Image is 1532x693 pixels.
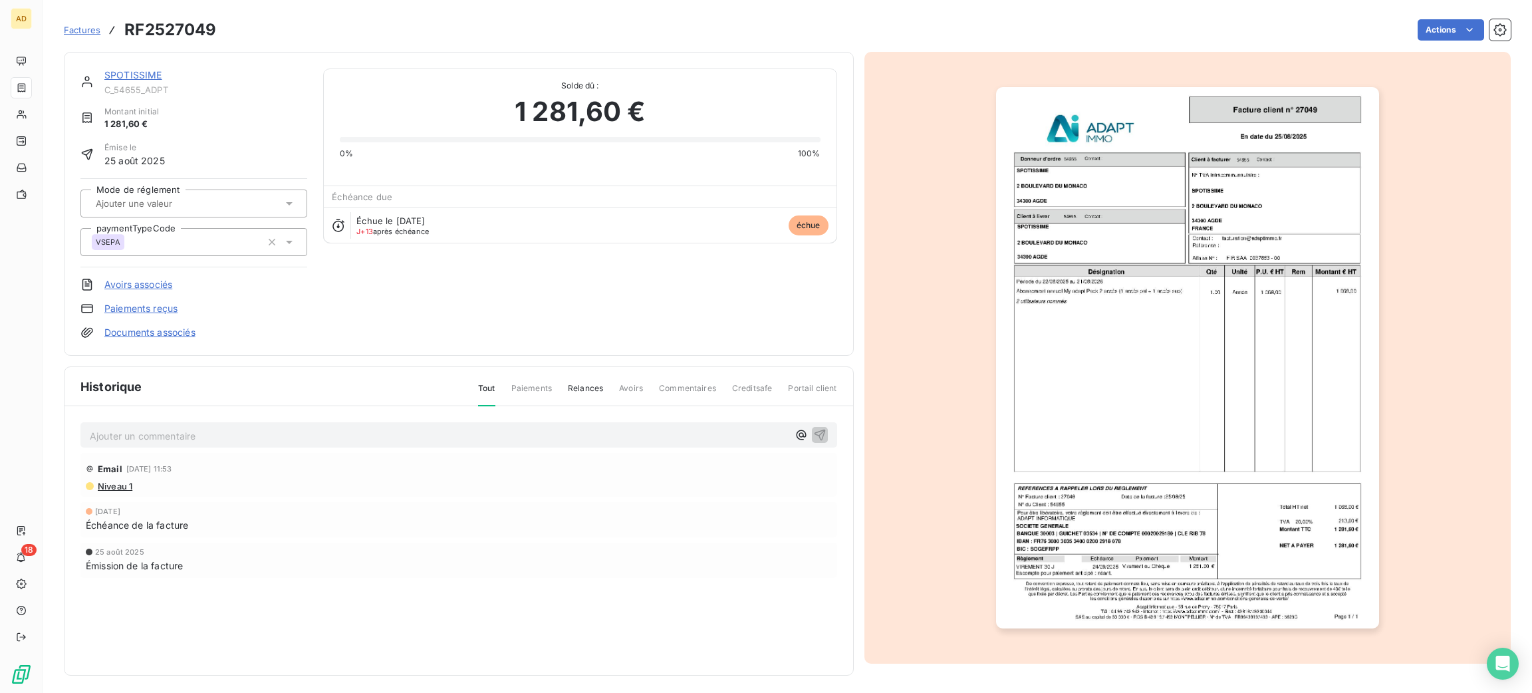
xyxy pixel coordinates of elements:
span: Émission de la facture [86,559,183,573]
span: [DATE] [95,507,120,515]
span: Relances [568,382,603,405]
span: Émise le [104,142,165,154]
span: J+13 [356,227,373,236]
span: 25 août 2025 [95,548,144,556]
span: 1 281,60 € [104,118,159,131]
span: Factures [64,25,100,35]
span: Tout [478,382,495,406]
span: 25 août 2025 [104,154,165,168]
span: 1 281,60 € [515,92,646,132]
a: Paiements reçus [104,302,178,315]
span: Portail client [788,382,836,405]
a: Avoirs associés [104,278,172,291]
span: Montant initial [104,106,159,118]
div: AD [11,8,32,29]
span: Commentaires [659,382,716,405]
span: Email [98,464,122,474]
span: Échéance de la facture [86,518,188,532]
div: Open Intercom Messenger [1487,648,1519,680]
span: 100% [798,148,821,160]
img: invoice_thumbnail [996,87,1379,628]
span: Échue le [DATE] [356,215,425,226]
span: Historique [80,378,142,396]
span: 0% [340,148,353,160]
span: échue [789,215,829,235]
span: C_54655_ADPT [104,84,307,95]
h3: RF2527049 [124,18,216,42]
button: Actions [1418,19,1484,41]
span: Paiements [511,382,552,405]
span: Avoirs [619,382,643,405]
a: SPOTISSIME [104,69,162,80]
span: Solde dû : [340,80,820,92]
span: VSEPA [96,238,120,246]
a: Factures [64,23,100,37]
span: Niveau 1 [96,481,132,491]
input: Ajouter une valeur [94,198,228,209]
a: Documents associés [104,326,195,339]
span: après échéance [356,227,429,235]
span: 18 [21,544,37,556]
span: Creditsafe [732,382,773,405]
img: Logo LeanPay [11,664,32,685]
span: Échéance due [332,192,392,202]
span: [DATE] 11:53 [126,465,172,473]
